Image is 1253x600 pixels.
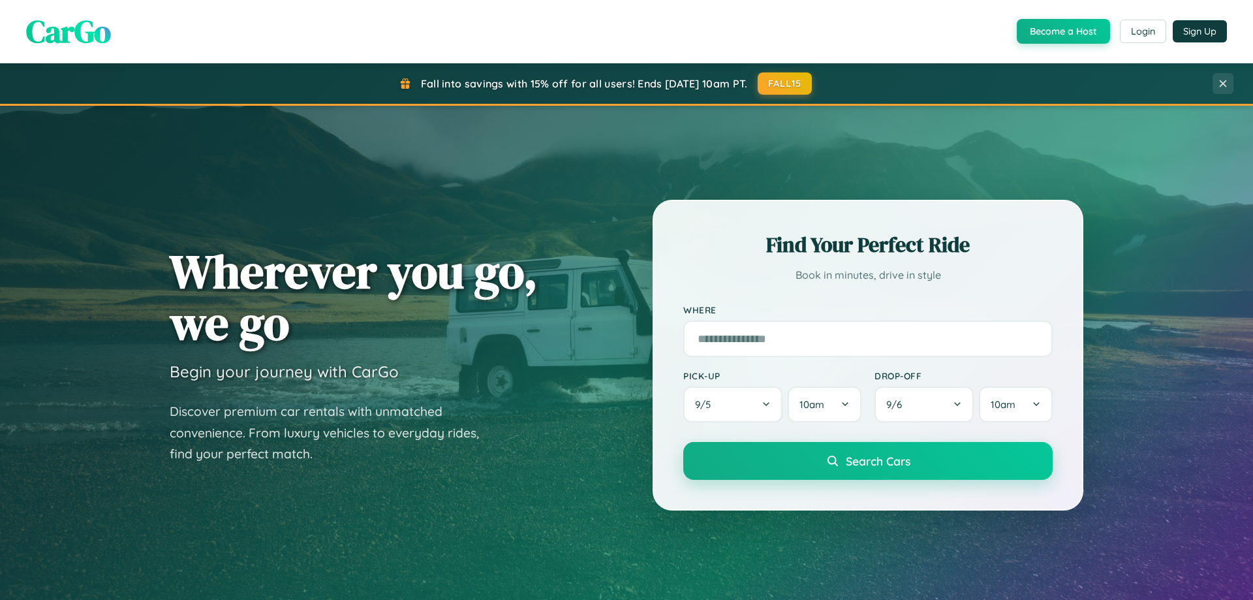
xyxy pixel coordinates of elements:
[788,387,861,422] button: 10am
[683,304,1053,315] label: Where
[26,10,111,53] span: CarGo
[991,398,1015,411] span: 10am
[979,387,1053,422] button: 10am
[1173,20,1227,42] button: Sign Up
[758,72,812,95] button: FALL15
[170,245,538,349] h1: Wherever you go, we go
[1120,20,1166,43] button: Login
[683,370,861,381] label: Pick-up
[886,398,908,411] span: 9 / 6
[683,266,1053,285] p: Book in minutes, drive in style
[170,362,399,381] h3: Begin your journey with CarGo
[695,398,717,411] span: 9 / 5
[683,442,1053,480] button: Search Cars
[683,230,1053,259] h2: Find Your Perfect Ride
[799,398,824,411] span: 10am
[846,454,910,468] span: Search Cars
[421,77,748,90] span: Fall into savings with 15% off for all users! Ends [DATE] 10am PT.
[170,401,496,465] p: Discover premium car rentals with unmatched convenience. From luxury vehicles to everyday rides, ...
[1017,19,1110,44] button: Become a Host
[683,387,782,422] button: 9/5
[874,370,1053,381] label: Drop-off
[874,387,974,422] button: 9/6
